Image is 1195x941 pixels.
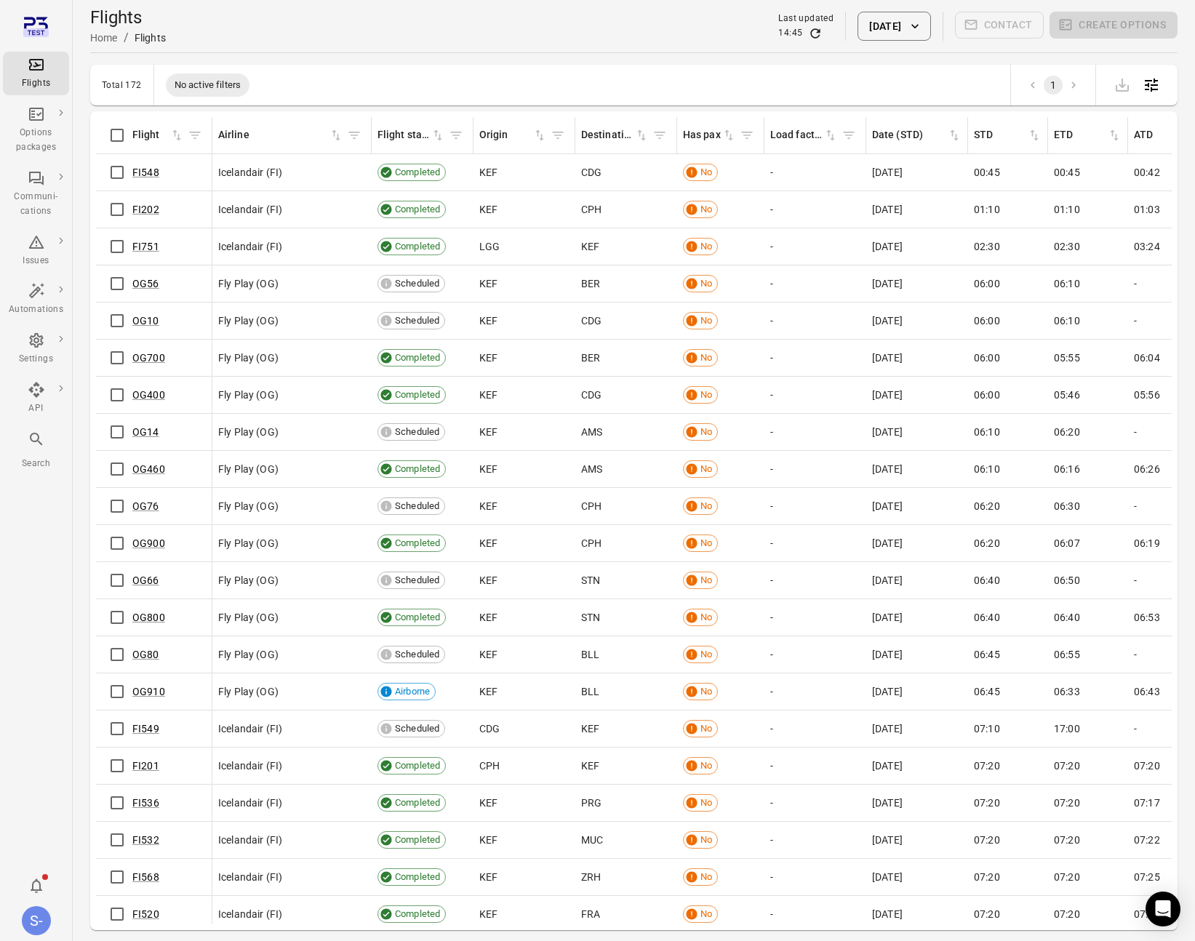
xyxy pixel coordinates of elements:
[132,241,159,252] a: FI751
[184,124,206,146] span: Filter by flight
[695,166,717,180] span: No
[974,388,1000,402] span: 06:00
[872,425,903,439] span: [DATE]
[695,425,717,439] span: No
[581,647,599,662] span: BLL
[390,314,444,328] span: Scheduled
[770,610,860,625] div: -
[218,610,279,625] span: Fly Play (OG)
[390,759,445,773] span: Completed
[974,647,1000,662] span: 06:45
[581,239,599,254] span: KEF
[1134,127,1187,143] div: ATD
[1050,12,1178,41] span: Please make a selection to create an option package
[1054,499,1080,513] span: 06:30
[479,462,497,476] span: KEF
[218,239,282,254] span: Icelandair (FI)
[770,202,860,217] div: -
[132,723,159,734] a: FI549
[479,165,497,180] span: KEF
[770,536,860,550] div: -
[695,537,717,550] span: No
[9,303,63,317] div: Automations
[22,871,51,900] button: Notifications
[581,165,602,180] span: CDG
[218,276,279,291] span: Fly Play (OG)
[479,536,497,550] span: KEF
[1134,462,1160,476] span: 06:26
[343,124,365,146] button: Filter by airline
[872,462,903,476] span: [DATE]
[695,648,717,662] span: No
[770,573,860,588] div: -
[22,906,51,935] div: S-
[9,126,63,155] div: Options packages
[581,127,649,143] span: Destination
[581,499,602,513] span: CPH
[872,202,903,217] span: [DATE]
[872,610,903,625] span: [DATE]
[581,127,634,143] div: Destination
[1134,536,1160,550] span: 06:19
[872,276,903,291] span: [DATE]
[1054,796,1080,810] span: 07:20
[132,315,159,327] a: OG10
[581,127,649,143] div: Sort by destination in ascending order
[479,610,497,625] span: KEF
[132,537,165,549] a: OG900
[218,796,282,810] span: Icelandair (FI)
[166,78,250,92] span: No active filters
[479,313,497,328] span: KEF
[695,796,717,810] span: No
[132,352,165,364] a: OG700
[581,610,600,625] span: STN
[1134,351,1160,365] span: 06:04
[872,127,962,143] span: Date (STD)
[218,425,279,439] span: Fly Play (OG)
[90,29,166,47] nav: Breadcrumbs
[479,239,500,254] span: LGG
[9,352,63,367] div: Settings
[736,124,758,146] span: Filter by has pax
[102,80,142,90] div: Total 172
[695,203,717,217] span: No
[479,870,497,884] span: KEF
[581,573,600,588] span: STN
[872,536,903,550] span: [DATE]
[132,760,159,772] a: FI201
[1054,202,1080,217] span: 01:10
[695,500,717,513] span: No
[390,203,445,217] span: Completed
[1054,276,1080,291] span: 06:10
[390,463,445,476] span: Completed
[218,870,282,884] span: Icelandair (FI)
[1108,77,1137,91] span: Please make a selection to export
[581,276,600,291] span: BER
[479,351,497,365] span: KEF
[218,127,343,143] div: Sort by airline in ascending order
[218,313,279,328] span: Fly Play (OG)
[3,165,69,223] a: Communi-cations
[1134,202,1160,217] span: 01:03
[778,26,802,41] div: 14:45
[218,536,279,550] span: Fly Play (OG)
[770,684,860,699] div: -
[838,124,860,146] button: Filter by load factor
[872,388,903,402] span: [DATE]
[479,127,547,143] div: Sort by origin in ascending order
[547,124,569,146] button: Filter by origin
[974,833,1000,847] span: 07:20
[1134,239,1160,254] span: 03:24
[974,499,1000,513] span: 06:20
[1054,462,1080,476] span: 06:16
[872,127,947,143] div: Date (STD)
[377,127,445,143] div: Sort by flight status in ascending order
[390,166,445,180] span: Completed
[218,684,279,699] span: Fly Play (OG)
[872,127,962,143] div: Sort by date (STD) in ascending order
[377,127,431,143] div: Flight status
[479,796,497,810] span: KEF
[1146,892,1180,926] div: Open Intercom Messenger
[770,165,860,180] div: -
